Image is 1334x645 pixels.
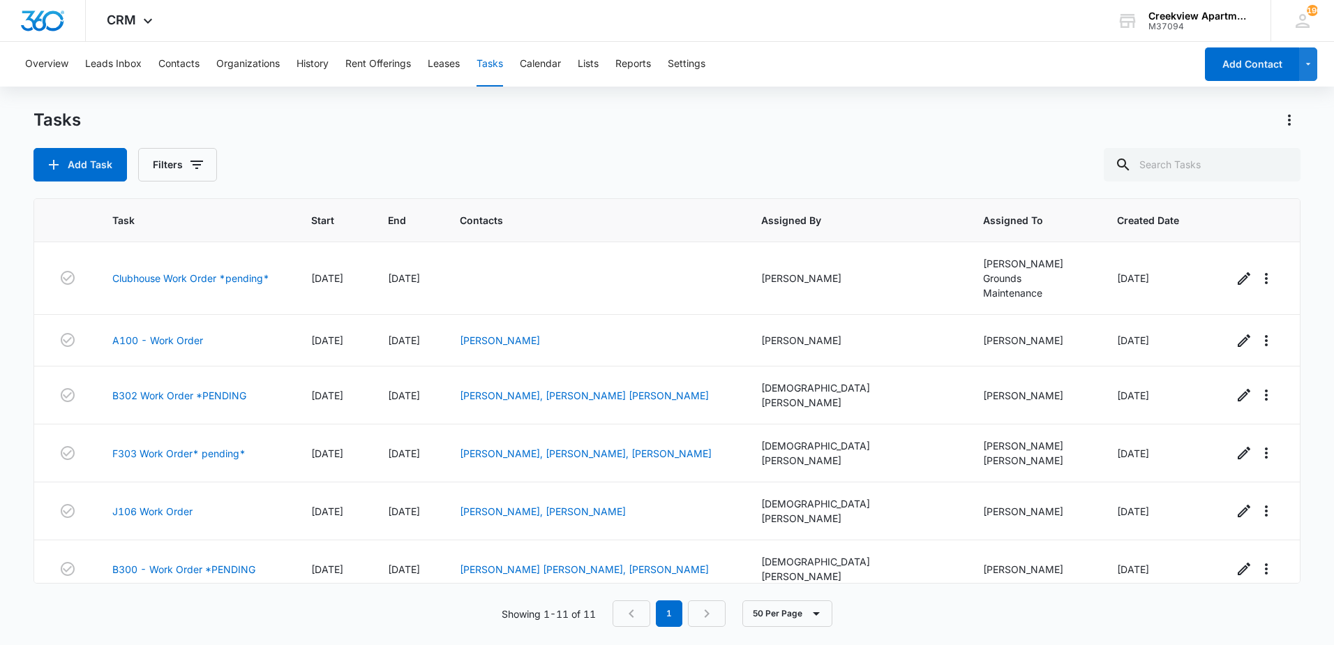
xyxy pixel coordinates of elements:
[761,333,950,348] div: [PERSON_NAME]
[25,42,68,87] button: Overview
[761,380,950,410] div: [DEMOGRAPHIC_DATA][PERSON_NAME]
[112,213,257,228] span: Task
[33,110,81,131] h1: Tasks
[656,600,682,627] em: 1
[983,256,1084,271] div: [PERSON_NAME]
[761,554,950,584] div: [DEMOGRAPHIC_DATA][PERSON_NAME]
[1104,148,1301,181] input: Search Tasks
[983,213,1063,228] span: Assigned To
[1117,213,1179,228] span: Created Date
[388,272,420,284] span: [DATE]
[761,213,929,228] span: Assigned By
[615,42,651,87] button: Reports
[311,447,343,459] span: [DATE]
[388,505,420,517] span: [DATE]
[1117,390,1149,401] span: [DATE]
[311,272,343,284] span: [DATE]
[460,334,540,346] a: [PERSON_NAME]
[112,388,246,403] a: B302 Work Order *PENDING
[112,446,246,461] a: F303 Work Order* pending*
[112,271,269,286] a: Clubhouse Work Order *pending*
[297,42,329,87] button: History
[112,333,203,348] a: A100 - Work Order
[983,388,1084,403] div: [PERSON_NAME]
[33,148,127,181] button: Add Task
[668,42,705,87] button: Settings
[983,271,1084,300] div: Grounds Maintenance
[345,42,411,87] button: Rent Offerings
[983,562,1084,577] div: [PERSON_NAME]
[460,505,626,517] a: [PERSON_NAME], [PERSON_NAME]
[311,563,343,575] span: [DATE]
[1117,505,1149,517] span: [DATE]
[388,563,420,575] span: [DATE]
[388,213,406,228] span: End
[85,42,142,87] button: Leads Inbox
[388,447,420,459] span: [DATE]
[1307,5,1318,16] span: 190
[983,453,1084,468] div: [PERSON_NAME]
[1307,5,1318,16] div: notifications count
[761,271,950,286] div: [PERSON_NAME]
[460,563,709,575] a: [PERSON_NAME] [PERSON_NAME], [PERSON_NAME]
[311,334,343,346] span: [DATE]
[520,42,561,87] button: Calendar
[502,607,596,621] p: Showing 1-11 of 11
[107,13,136,27] span: CRM
[138,148,217,181] button: Filters
[761,438,950,468] div: [DEMOGRAPHIC_DATA][PERSON_NAME]
[311,505,343,517] span: [DATE]
[112,562,255,577] a: B300 - Work Order *PENDING
[1205,47,1299,81] button: Add Contact
[578,42,599,87] button: Lists
[983,333,1084,348] div: [PERSON_NAME]
[1117,563,1149,575] span: [DATE]
[311,213,334,228] span: Start
[311,390,343,401] span: [DATE]
[613,600,726,627] nav: Pagination
[761,496,950,526] div: [DEMOGRAPHIC_DATA][PERSON_NAME]
[1278,109,1301,131] button: Actions
[460,447,712,459] a: [PERSON_NAME], [PERSON_NAME], [PERSON_NAME]
[1148,22,1250,31] div: account id
[983,504,1084,519] div: [PERSON_NAME]
[158,42,200,87] button: Contacts
[460,390,709,401] a: [PERSON_NAME], [PERSON_NAME] [PERSON_NAME]
[460,213,707,228] span: Contacts
[388,334,420,346] span: [DATE]
[1117,272,1149,284] span: [DATE]
[1117,334,1149,346] span: [DATE]
[216,42,280,87] button: Organizations
[388,390,420,401] span: [DATE]
[477,42,503,87] button: Tasks
[983,438,1084,453] div: [PERSON_NAME]
[1148,10,1250,22] div: account name
[112,504,193,519] a: J106 Work Order
[1117,447,1149,459] span: [DATE]
[428,42,460,87] button: Leases
[742,600,832,627] button: 50 Per Page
